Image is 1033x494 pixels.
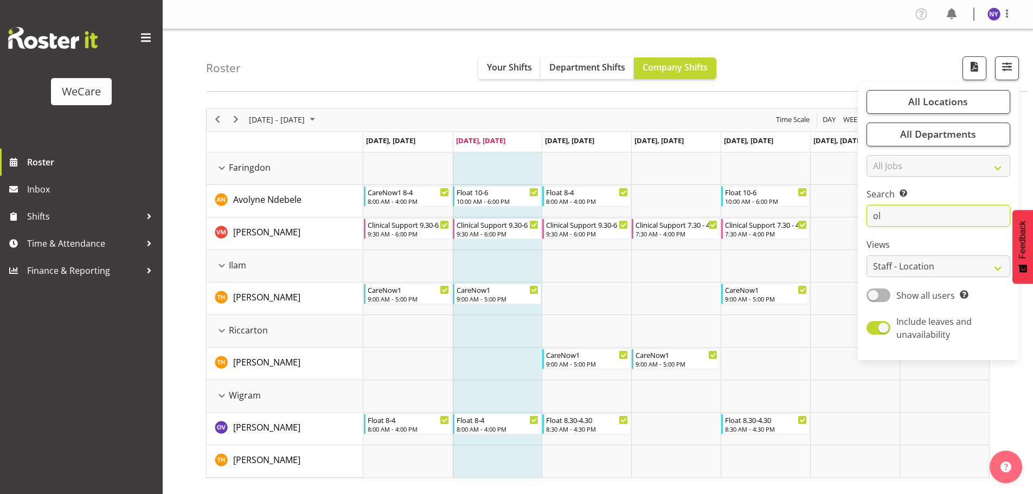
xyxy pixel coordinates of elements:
[542,186,631,207] div: Avolyne Ndebele"s event - Float 8-4 Begin From Wednesday, October 8, 2025 at 8:00:00 AM GMT+13:00...
[233,194,301,206] span: Avolyne Ndebele
[233,421,300,433] span: [PERSON_NAME]
[207,445,363,478] td: Tillie Hollyer resource
[457,425,538,433] div: 8:00 AM - 4:00 PM
[896,290,955,301] span: Show all users
[364,414,452,434] div: Olive Vermazen"s event - Float 8-4 Begin From Monday, October 6, 2025 at 8:00:00 AM GMT+13:00 End...
[207,413,363,445] td: Olive Vermazen resource
[245,108,322,131] div: October 06 - 12, 2025
[364,284,452,304] div: Tillie Hollyer"s event - CareNow1 Begin From Monday, October 6, 2025 at 9:00:00 AM GMT+13:00 Ends...
[229,259,246,272] span: Ilam
[813,136,863,145] span: [DATE], [DATE]
[636,229,717,238] div: 7:30 AM - 4:00 PM
[456,136,505,145] span: [DATE], [DATE]
[643,61,708,73] span: Company Shifts
[368,414,450,425] div: Float 8-4
[725,294,807,303] div: 9:00 AM - 5:00 PM
[207,348,363,380] td: Tillie Hollyer resource
[62,84,101,100] div: WeCare
[457,219,538,230] div: Clinical Support 9.30-6
[368,197,450,206] div: 8:00 AM - 4:00 PM
[725,414,807,425] div: Float 8.30-4.30
[721,414,810,434] div: Olive Vermazen"s event - Float 8.30-4.30 Begin From Friday, October 10, 2025 at 8:30:00 AM GMT+13...
[207,250,363,283] td: Ilam resource
[233,291,300,303] span: [PERSON_NAME]
[478,57,541,79] button: Your Shifts
[546,414,628,425] div: Float 8.30-4.30
[867,90,1010,114] button: All Locations
[233,356,300,368] span: [PERSON_NAME]
[27,262,141,279] span: Finance & Reporting
[208,108,227,131] div: previous period
[457,229,538,238] div: 9:30 AM - 6:00 PM
[822,113,837,126] span: Day
[725,284,807,295] div: CareNow1
[987,8,1000,21] img: nikita-yates11241.jpg
[546,349,628,360] div: CareNow1
[207,315,363,348] td: Riccarton resource
[366,136,415,145] span: [DATE], [DATE]
[233,226,300,238] span: [PERSON_NAME]
[995,56,1019,80] button: Filter Shifts
[725,197,807,206] div: 10:00 AM - 6:00 PM
[457,414,538,425] div: Float 8-4
[867,188,1010,201] label: Search
[368,284,450,295] div: CareNow1
[821,113,838,126] button: Timeline Day
[364,219,452,239] div: Viktoriia Molchanova"s event - Clinical Support 9.30-6 Begin From Monday, October 6, 2025 at 9:30...
[636,349,717,360] div: CareNow1
[549,61,625,73] span: Department Shifts
[542,414,631,434] div: Olive Vermazen"s event - Float 8.30-4.30 Begin From Wednesday, October 8, 2025 at 8:30:00 AM GMT+...
[546,219,628,230] div: Clinical Support 9.30-6
[363,152,989,478] table: Timeline Week of October 7, 2025
[247,113,320,126] button: October 2025
[842,113,863,126] span: Week
[725,425,807,433] div: 8:30 AM - 4:30 PM
[724,136,773,145] span: [DATE], [DATE]
[632,349,720,369] div: Tillie Hollyer"s event - CareNow1 Begin From Thursday, October 9, 2025 at 9:00:00 AM GMT+13:00 En...
[908,95,968,108] span: All Locations
[842,113,864,126] button: Timeline Week
[867,205,1010,227] input: Search
[27,154,157,170] span: Roster
[542,349,631,369] div: Tillie Hollyer"s event - CareNow1 Begin From Wednesday, October 8, 2025 at 9:00:00 AM GMT+13:00 E...
[1018,221,1028,259] span: Feedback
[546,187,628,197] div: Float 8-4
[487,61,532,73] span: Your Shifts
[248,113,306,126] span: [DATE] - [DATE]
[721,284,810,304] div: Tillie Hollyer"s event - CareNow1 Begin From Friday, October 10, 2025 at 9:00:00 AM GMT+13:00 End...
[634,136,684,145] span: [DATE], [DATE]
[229,389,261,402] span: Wigram
[721,186,810,207] div: Avolyne Ndebele"s event - Float 10-6 Begin From Friday, October 10, 2025 at 10:00:00 AM GMT+13:00...
[27,208,141,224] span: Shifts
[721,219,810,239] div: Viktoriia Molchanova"s event - Clinical Support 7.30 - 4 Begin From Friday, October 10, 2025 at 7...
[963,56,986,80] button: Download a PDF of the roster according to the set date range.
[233,193,301,206] a: Avolyne Ndebele
[207,380,363,413] td: Wigram resource
[368,229,450,238] div: 9:30 AM - 6:00 PM
[775,113,811,126] span: Time Scale
[457,187,538,197] div: Float 10-6
[457,294,538,303] div: 9:00 AM - 5:00 PM
[1012,210,1033,284] button: Feedback - Show survey
[867,123,1010,146] button: All Departments
[27,235,141,252] span: Time & Attendance
[368,294,450,303] div: 9:00 AM - 5:00 PM
[896,316,972,341] span: Include leaves and unavailability
[453,284,541,304] div: Tillie Hollyer"s event - CareNow1 Begin From Tuesday, October 7, 2025 at 9:00:00 AM GMT+13:00 End...
[233,454,300,466] span: [PERSON_NAME]
[210,113,225,126] button: Previous
[867,238,1010,251] label: Views
[207,217,363,250] td: Viktoriia Molchanova resource
[368,425,450,433] div: 8:00 AM - 4:00 PM
[546,229,628,238] div: 9:30 AM - 6:00 PM
[636,219,717,230] div: Clinical Support 7.30 - 4
[233,226,300,239] a: [PERSON_NAME]
[900,127,976,140] span: All Departments
[546,425,628,433] div: 8:30 AM - 4:30 PM
[634,57,716,79] button: Company Shifts
[229,161,271,174] span: Faringdon
[364,186,452,207] div: Avolyne Ndebele"s event - CareNow1 8-4 Begin From Monday, October 6, 2025 at 8:00:00 AM GMT+13:00...
[233,421,300,434] a: [PERSON_NAME]
[27,181,157,197] span: Inbox
[636,360,717,368] div: 9:00 AM - 5:00 PM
